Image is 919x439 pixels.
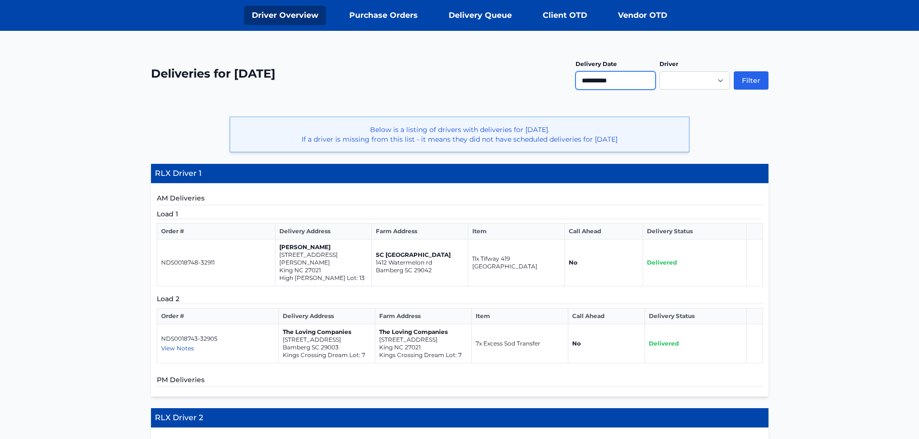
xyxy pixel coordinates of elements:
strong: No [569,259,577,266]
th: Call Ahead [568,308,645,324]
span: View Notes [161,345,194,352]
p: The Loving Companies [283,328,371,336]
a: Vendor OTD [610,6,675,25]
input: Use the arrow keys to pick a date [576,71,656,90]
h5: AM Deliveries [157,193,763,205]
th: Delivery Status [645,308,746,324]
th: Delivery Status [643,224,746,239]
p: [STREET_ADDRESS][PERSON_NAME] [279,251,368,266]
h4: RLX Driver 2 [151,408,768,428]
th: Item [472,308,568,324]
th: Farm Address [375,308,472,324]
td: 7x Excess Sod Transfer [472,324,568,363]
p: [PERSON_NAME] [279,243,368,251]
th: Order # [157,308,279,324]
h2: Deliveries for [DATE] [151,66,275,81]
h5: PM Deliveries [157,375,763,387]
label: Driver [659,60,678,67]
p: 1412 Watermelon rd [376,259,464,266]
p: [STREET_ADDRESS] [283,336,371,344]
a: Client OTD [535,6,595,25]
p: Below is a listing of drivers with deliveries for [DATE]. If a driver is missing from this list -... [238,125,681,144]
th: Delivery Address [275,224,372,239]
p: Bamberg SC 29042 [376,266,464,274]
h5: Load 2 [157,294,763,304]
p: Bamberg SC 29003 [283,344,371,351]
p: Kings Crossing Dream Lot: 7 [379,351,467,359]
a: Driver Overview [244,6,326,25]
a: Delivery Queue [441,6,520,25]
label: Delivery Date [576,60,617,67]
p: Kings Crossing Dream Lot: 7 [283,351,371,359]
h4: RLX Driver 1 [151,164,768,184]
p: NDS0018748-32911 [161,259,272,266]
button: Filter [734,71,768,90]
span: Delivered [649,340,679,347]
p: The Loving Companies [379,328,467,336]
th: Farm Address [372,224,468,239]
th: Item [468,224,565,239]
p: SC [GEOGRAPHIC_DATA] [376,251,464,259]
td: 11x Tifway 419 [GEOGRAPHIC_DATA] [468,239,565,286]
p: [STREET_ADDRESS] [379,336,467,344]
span: Delivered [647,259,677,266]
h5: Load 1 [157,209,763,219]
p: High [PERSON_NAME] Lot: 13 [279,274,368,282]
p: King NC 27021 [279,266,368,274]
a: Purchase Orders [342,6,425,25]
p: NDS0018743-32905 [161,335,275,343]
p: King NC 27021 [379,344,467,351]
th: Delivery Address [279,308,375,324]
strong: No [572,340,581,347]
th: Order # [157,224,275,239]
th: Call Ahead [565,224,643,239]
